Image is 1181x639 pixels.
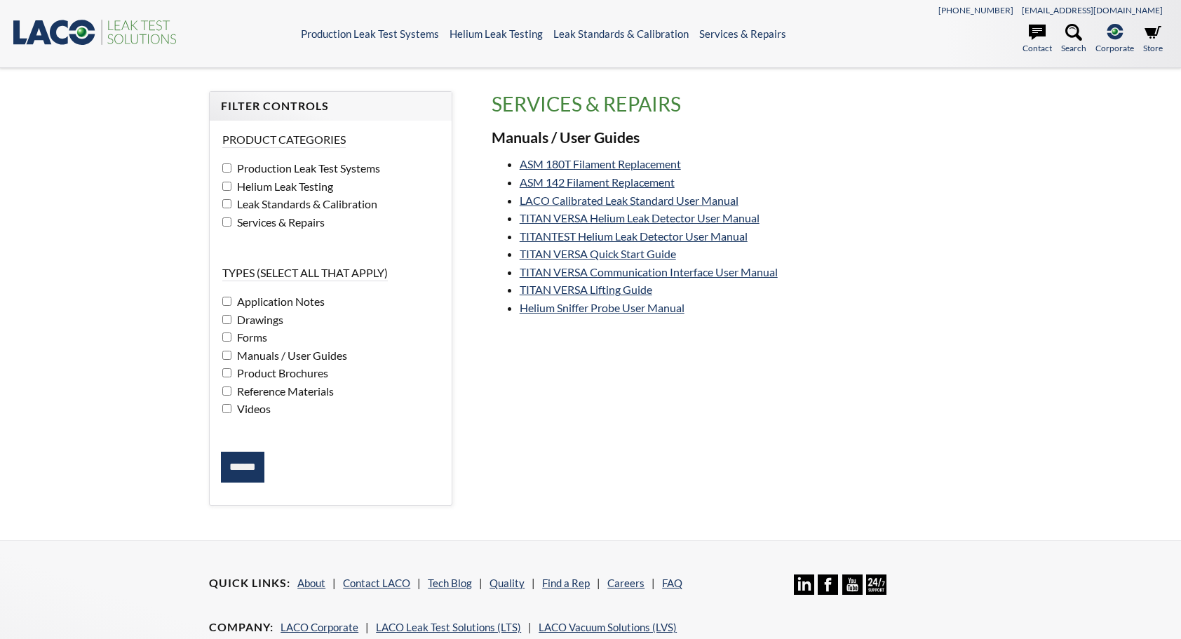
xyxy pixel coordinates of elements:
[209,576,290,591] h4: Quick Links
[234,330,267,344] span: Forms
[520,301,684,314] a: Helium Sniffer Probe User Manual
[222,182,231,191] input: Helium Leak Testing
[607,577,645,589] a: Careers
[520,229,748,243] a: TITANTEST Helium Leak Detector User Manual
[222,132,346,148] legend: Product Categories
[866,584,886,597] a: 24/7 Support
[520,157,681,170] a: ASM 180T Filament Replacement
[222,265,388,281] legend: Types (select all that apply)
[520,211,760,224] a: TITAN VERSA Helium Leak Detector User Manual
[553,27,689,40] a: Leak Standards & Calibration
[234,366,328,379] span: Product Brochures
[234,349,347,362] span: Manuals / User Guides
[222,404,231,413] input: Videos
[938,5,1013,15] a: [PHONE_NUMBER]
[222,217,231,227] input: Services & Repairs
[1061,24,1086,55] a: Search
[662,577,682,589] a: FAQ
[234,161,380,175] span: Production Leak Test Systems
[520,194,738,207] a: LACO Calibrated Leak Standard User Manual
[492,128,972,148] h3: Manuals / User Guides
[1023,24,1052,55] a: Contact
[1143,24,1163,55] a: Store
[234,215,325,229] span: Services & Repairs
[428,577,472,589] a: Tech Blog
[234,197,377,210] span: Leak Standards & Calibration
[450,27,543,40] a: Helium Leak Testing
[281,621,358,633] a: LACO Corporate
[221,99,440,114] h4: Filter Controls
[866,574,886,595] img: 24/7 Support Icon
[234,384,334,398] span: Reference Materials
[699,27,786,40] a: Services & Repairs
[222,386,231,396] input: Reference Materials
[222,332,231,342] input: Forms
[222,315,231,324] input: Drawings
[222,351,231,360] input: Manuals / User Guides
[301,27,439,40] a: Production Leak Test Systems
[222,297,231,306] input: Application Notes
[490,577,525,589] a: Quality
[234,313,283,326] span: Drawings
[222,199,231,208] input: Leak Standards & Calibration
[492,92,681,116] span: translation missing: en.product_groups.Services & Repairs
[222,368,231,377] input: Product Brochures
[520,247,676,260] a: TITAN VERSA Quick Start Guide
[539,621,677,633] a: LACO Vacuum Solutions (LVS)
[520,265,778,278] a: TITAN VERSA Communication Interface User Manual
[542,577,590,589] a: Find a Rep
[343,577,410,589] a: Contact LACO
[376,621,521,633] a: LACO Leak Test Solutions (LTS)
[234,402,271,415] span: Videos
[1022,5,1163,15] a: [EMAIL_ADDRESS][DOMAIN_NAME]
[1095,41,1134,55] span: Corporate
[222,163,231,173] input: Production Leak Test Systems
[234,295,325,308] span: Application Notes
[520,283,652,296] a: TITAN VERSA Lifting Guide
[520,175,675,189] a: ASM 142 Filament Replacement
[297,577,325,589] a: About
[209,620,274,635] h4: Company
[234,180,333,193] span: Helium Leak Testing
